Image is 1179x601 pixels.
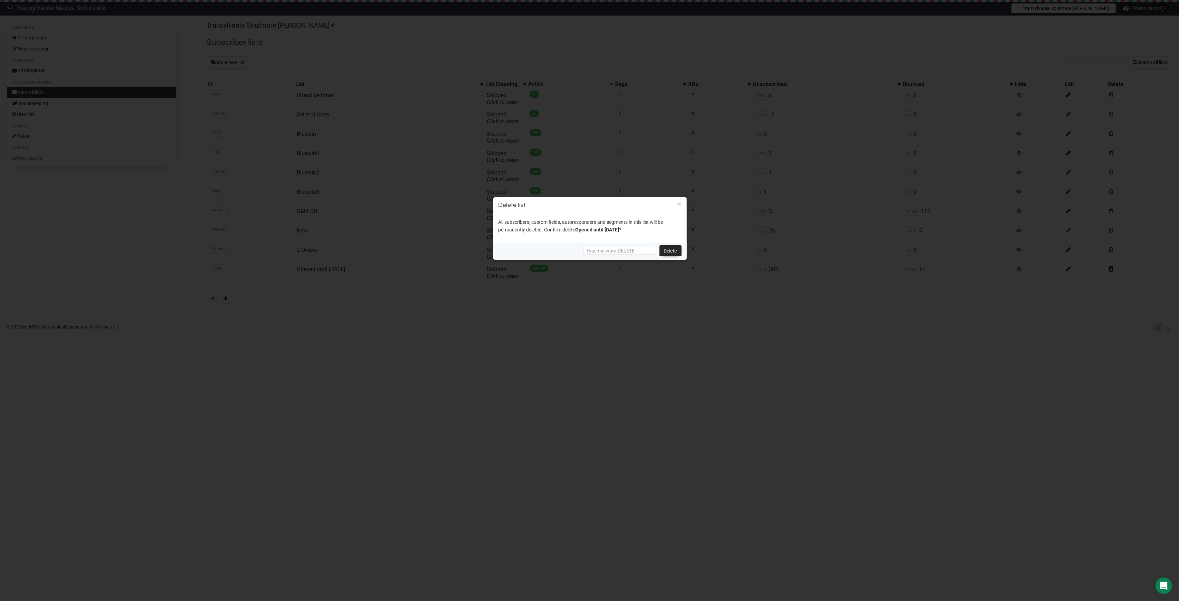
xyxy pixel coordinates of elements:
[498,218,682,233] p: All subscribers, custom fields, autoresponders and segments in this list will be permanently dele...
[659,245,682,256] a: Delete
[678,201,682,207] button: ×
[1156,578,1172,594] div: Open Intercom Messenger
[583,247,656,255] input: Type the word DELETE
[576,227,619,232] span: Opened until [DATE]
[498,200,682,210] h3: Delete list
